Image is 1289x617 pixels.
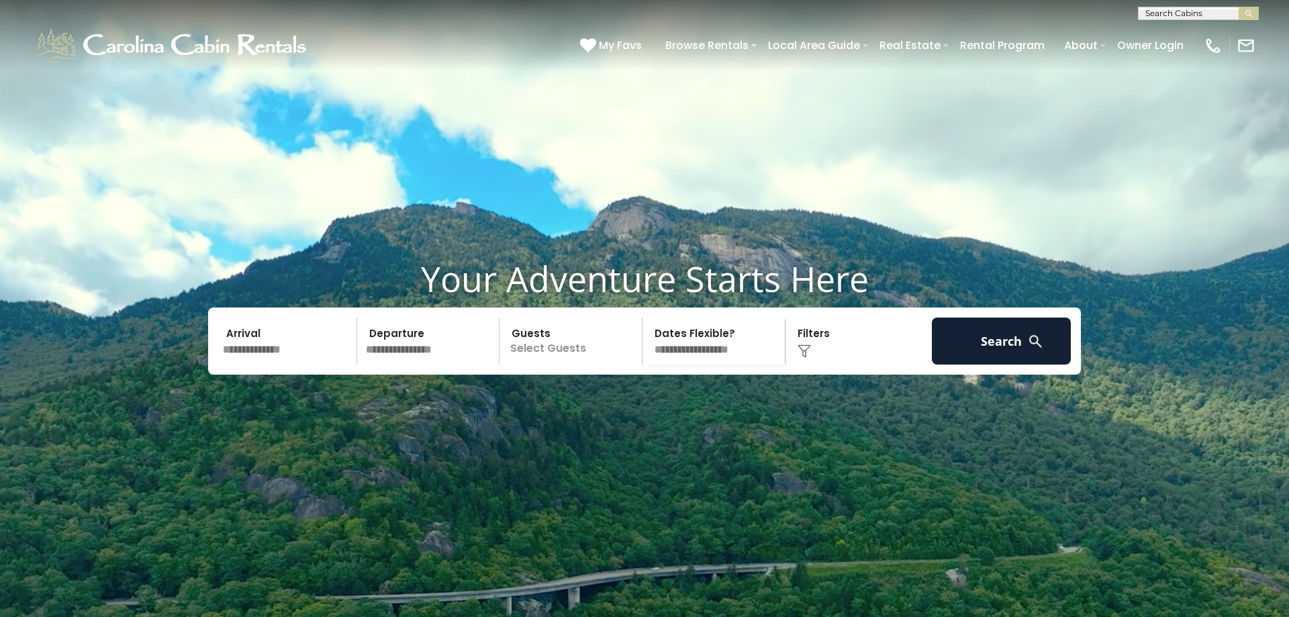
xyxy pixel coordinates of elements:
a: Local Area Guide [761,34,867,57]
a: About [1057,34,1104,57]
img: mail-regular-white.png [1237,36,1255,55]
img: filter--v1.png [798,344,811,358]
img: White-1-1-2.png [34,26,312,66]
a: Browse Rentals [659,34,755,57]
h1: Your Adventure Starts Here [10,258,1279,299]
button: Search [932,318,1071,365]
a: Owner Login [1110,34,1190,57]
a: My Favs [580,37,645,54]
img: search-regular-white.png [1027,333,1044,350]
a: Real Estate [873,34,947,57]
a: Rental Program [953,34,1051,57]
span: My Favs [599,37,642,54]
img: phone-regular-white.png [1204,36,1223,55]
p: Select Guests [504,318,642,365]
